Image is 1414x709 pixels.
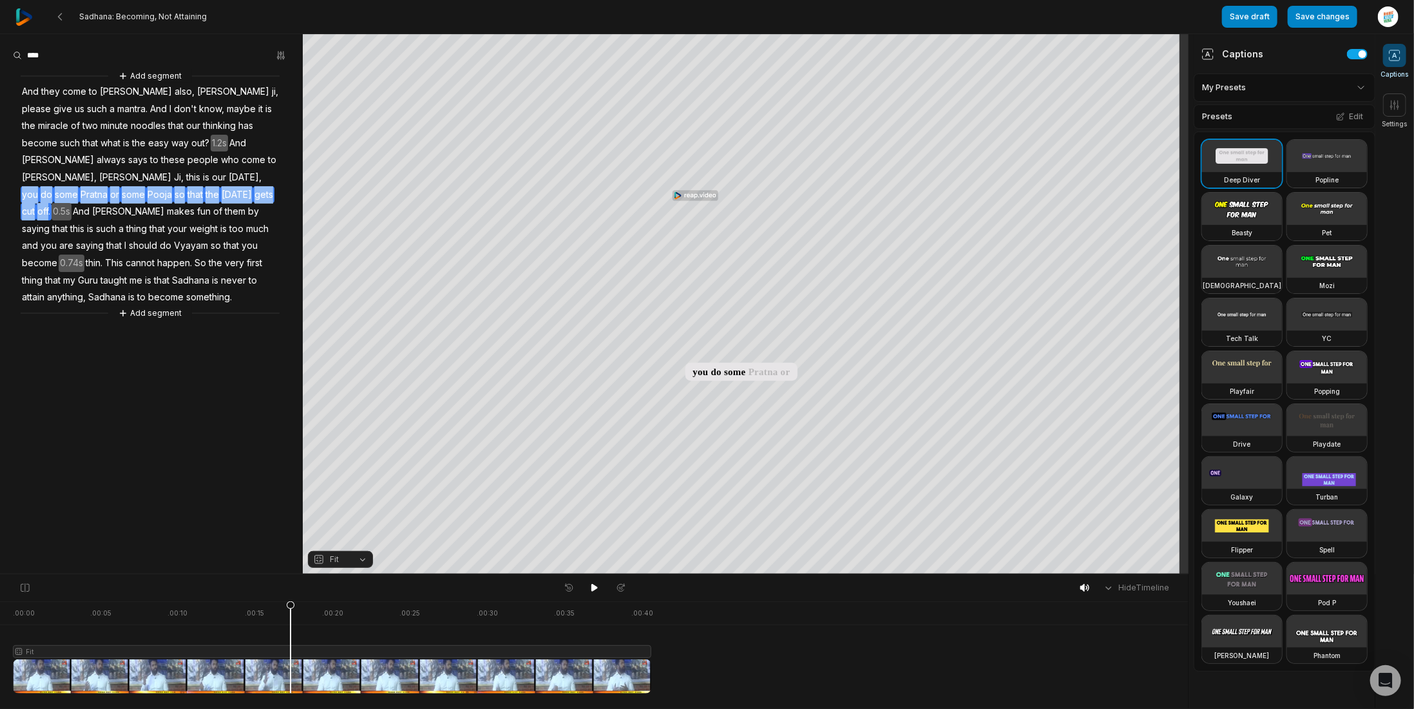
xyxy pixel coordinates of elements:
[224,255,245,272] span: very
[61,83,88,101] span: come
[196,203,212,220] span: fun
[168,101,173,118] span: I
[59,135,81,152] span: such
[79,186,109,204] span: Pratna
[51,220,69,238] span: that
[196,83,271,101] span: [PERSON_NAME]
[62,272,77,289] span: my
[257,101,264,118] span: it
[129,117,167,135] span: noodles
[1319,280,1335,291] h3: Mozi
[1224,175,1260,185] h3: Deep Diver
[173,83,196,101] span: also,
[156,255,193,272] span: happen.
[167,117,185,135] span: that
[128,272,144,289] span: me
[109,186,120,204] span: or
[21,237,39,255] span: and
[1323,228,1332,238] h3: Pet
[99,83,173,101] span: [PERSON_NAME]
[160,151,186,169] span: these
[158,237,173,255] span: do
[116,69,184,83] button: Add segment
[84,255,104,272] span: thin.
[1316,492,1339,502] h3: Turban
[73,101,86,118] span: us
[86,220,95,238] span: is
[21,255,59,272] span: become
[39,237,58,255] span: you
[190,135,211,152] span: out?
[219,220,228,238] span: is
[1315,175,1339,185] h3: Popline
[153,272,171,289] span: that
[173,169,185,186] span: Ji,
[52,203,72,220] span: 0.5s
[228,220,245,238] span: too
[116,306,184,320] button: Add segment
[224,203,247,220] span: them
[1231,492,1254,502] h3: Galaxy
[264,101,273,118] span: is
[124,255,156,272] span: cannot
[15,8,33,26] img: reap
[108,101,116,118] span: a
[149,101,168,118] span: And
[1201,47,1263,61] div: Captions
[204,186,220,204] span: the
[271,83,280,101] span: ji,
[69,220,86,238] span: this
[1194,104,1375,129] div: Presets
[77,272,99,289] span: Guru
[98,169,173,186] span: [PERSON_NAME]
[1381,70,1409,79] span: Captions
[1222,6,1277,28] button: Save draft
[21,135,59,152] span: become
[1381,44,1409,79] button: Captions
[1318,597,1336,608] h3: Pod P
[21,83,40,101] span: And
[1323,333,1332,344] h3: YC
[166,203,196,220] span: makes
[1332,108,1367,125] button: Edit
[79,12,207,22] span: Sadhana: Becoming, Not Attaining
[21,203,36,220] span: cut
[330,554,339,565] span: Fit
[1319,545,1335,555] h3: Spell
[120,186,146,204] span: some
[220,186,253,204] span: [DATE]
[131,135,147,152] span: the
[136,289,147,306] span: to
[225,101,257,118] span: maybe
[21,220,51,238] span: saying
[105,237,123,255] span: that
[1099,578,1173,597] button: HideTimeline
[245,255,263,272] span: first
[166,220,188,238] span: your
[147,135,170,152] span: easy
[58,237,75,255] span: are
[185,117,202,135] span: our
[227,169,263,186] span: [DATE],
[21,101,52,118] span: please
[99,272,128,289] span: taught
[37,117,70,135] span: miracle
[81,135,99,152] span: that
[1382,119,1408,129] span: Settings
[1231,545,1253,555] h3: Flipper
[186,151,220,169] span: people
[193,255,207,272] span: So
[104,255,124,272] span: This
[21,117,37,135] span: the
[188,220,219,238] span: weight
[40,83,61,101] span: they
[185,169,202,186] span: this
[245,220,270,238] span: much
[228,135,247,152] span: And
[117,220,125,238] span: a
[171,272,211,289] span: Sadhana
[237,117,254,135] span: has
[1230,386,1254,396] h3: Playfair
[128,237,158,255] span: should
[220,151,240,169] span: who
